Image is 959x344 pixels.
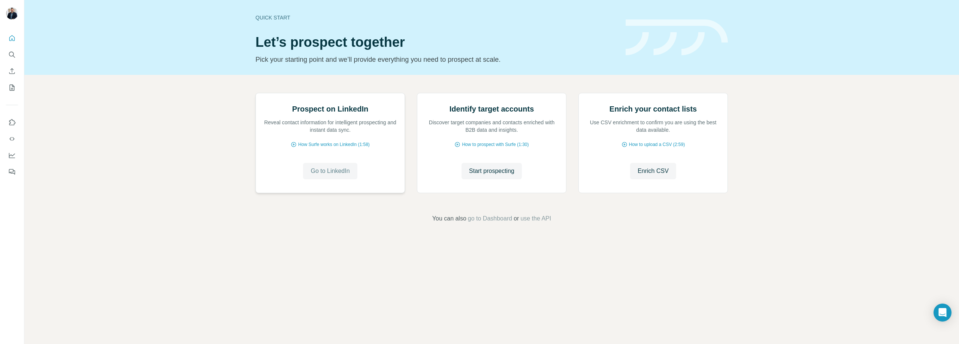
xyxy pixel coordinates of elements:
span: How Surfe works on LinkedIn (1:58) [298,141,370,148]
h2: Identify target accounts [450,104,534,114]
h2: Enrich your contact lists [609,104,697,114]
button: Use Surfe on LinkedIn [6,116,18,129]
p: Use CSV enrichment to confirm you are using the best data available. [586,119,720,134]
img: banner [626,19,728,56]
button: use the API [520,214,551,223]
button: Use Surfe API [6,132,18,146]
img: Avatar [6,7,18,19]
div: Open Intercom Messenger [934,304,952,322]
span: Start prospecting [469,167,514,176]
span: or [514,214,519,223]
button: Quick start [6,31,18,45]
p: Pick your starting point and we’ll provide everything you need to prospect at scale. [255,54,617,65]
button: Feedback [6,165,18,179]
button: Search [6,48,18,61]
div: Quick start [255,14,617,21]
button: Enrich CSV [6,64,18,78]
button: Start prospecting [462,163,522,179]
span: How to upload a CSV (2:59) [629,141,685,148]
button: Enrich CSV [630,163,676,179]
button: Dashboard [6,149,18,162]
p: Reveal contact information for intelligent prospecting and instant data sync. [263,119,397,134]
h2: Prospect on LinkedIn [292,104,368,114]
span: How to prospect with Surfe (1:30) [462,141,529,148]
span: Go to LinkedIn [311,167,350,176]
button: go to Dashboard [468,214,512,223]
span: You can also [432,214,466,223]
button: Go to LinkedIn [303,163,357,179]
h1: Let’s prospect together [255,35,617,50]
button: My lists [6,81,18,94]
span: Enrich CSV [638,167,669,176]
p: Discover target companies and contacts enriched with B2B data and insights. [425,119,559,134]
